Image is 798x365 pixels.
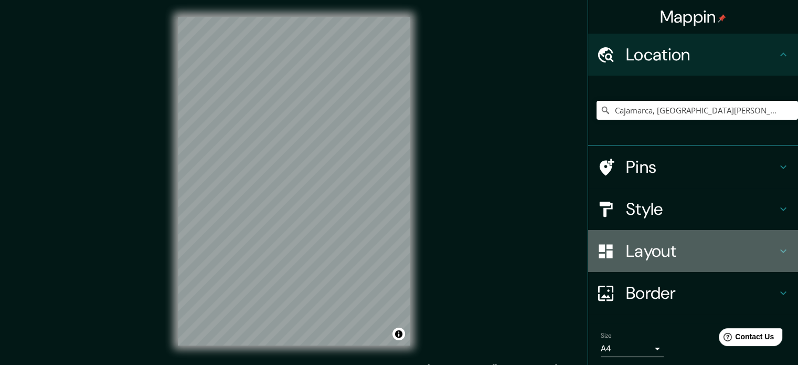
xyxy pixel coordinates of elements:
input: Pick your city or area [597,101,798,120]
div: Border [588,272,798,314]
h4: Mappin [660,6,727,27]
img: pin-icon.png [718,14,726,23]
div: Pins [588,146,798,188]
label: Size [601,331,612,340]
canvas: Map [178,17,410,346]
div: Location [588,34,798,76]
h4: Location [626,44,777,65]
h4: Layout [626,241,777,262]
h4: Pins [626,157,777,178]
h4: Style [626,199,777,220]
h4: Border [626,283,777,304]
button: Toggle attribution [392,328,405,340]
iframe: Help widget launcher [705,324,786,353]
div: Style [588,188,798,230]
div: A4 [601,340,664,357]
div: Layout [588,230,798,272]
